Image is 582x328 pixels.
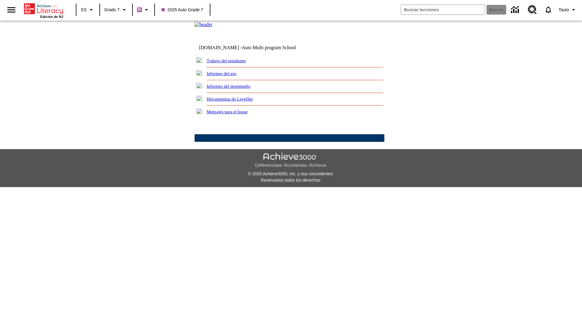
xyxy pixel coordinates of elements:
[540,2,556,18] a: Notificaciones
[138,6,141,13] span: B
[40,15,63,19] span: Edición de NJ
[207,84,250,89] a: Informes del desempeño
[196,96,202,101] img: plus.gif
[199,45,311,50] td: [DOMAIN_NAME] -
[195,22,212,27] img: header
[24,2,63,19] div: Portada
[78,4,98,15] button: Lenguaje: ES, Selecciona un idioma
[207,58,246,63] a: Trabajo del estudiante
[196,83,202,88] img: plus.gif
[162,7,203,13] span: 2025 Auto Grade 7
[556,4,580,15] button: Perfil/Configuración
[207,71,237,76] a: Informes del uso
[255,153,327,168] img: Achieve3000 Differentiate Accelerate Achieve
[401,5,485,15] input: Buscar campo
[135,4,152,15] button: Boost El color de la clase es morado/púrpura. Cambiar el color de la clase.
[207,97,253,101] a: Herramientas de LevelSet
[2,1,20,19] button: Abrir el menú lateral
[104,7,120,13] span: Grado 7
[507,2,524,18] a: Centro de información
[81,7,87,13] span: ES
[196,57,202,63] img: plus.gif
[196,70,202,76] img: plus.gif
[102,4,130,15] button: Grado: Grado 7, Elige un grado
[524,2,540,18] a: Centro de recursos, Se abrirá en una pestaña nueva.
[196,108,202,114] img: plus.gif
[242,45,296,50] nobr: Auto Multi program School
[207,109,248,114] a: Mensajes para el hogar
[559,7,569,13] span: Tauto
